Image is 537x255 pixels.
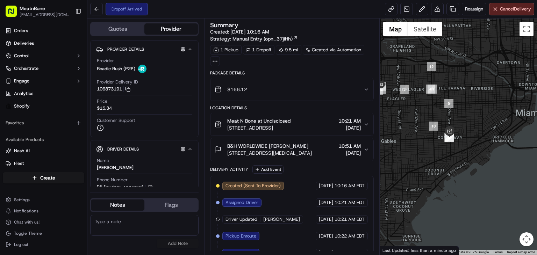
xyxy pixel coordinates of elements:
button: MeatnBone[EMAIL_ADDRESS][DOMAIN_NAME] [3,3,72,20]
button: Orchestrate [3,63,84,74]
button: Provider [144,23,198,35]
a: Nash AI [6,148,81,154]
span: [DATE] [319,199,333,206]
span: Assigned Driver [225,199,258,206]
span: [DATE] [319,183,333,189]
div: 6 [444,133,453,142]
span: Deliveries [14,40,34,46]
div: 1 Pickup [210,45,242,55]
a: Shopify [3,101,84,112]
span: [DATE] [319,216,333,223]
button: Flags [144,199,198,211]
span: Phone Number [97,177,128,183]
span: Analytics [14,90,33,97]
button: Engage [3,75,84,87]
span: 10:16 AM EDT [335,183,365,189]
span: Map data ©2025 Google [451,250,489,254]
button: Create [3,172,84,183]
span: 10:21 AM EDT [335,199,365,206]
span: Chat with us! [14,219,40,225]
span: Toggle Theme [14,231,42,236]
span: Provider Details [107,46,144,52]
button: B&H WORLDWIDE [PERSON_NAME][STREET_ADDRESS][MEDICAL_DATA]10:51 AM[DATE] [210,138,373,161]
button: Show satellite imagery [408,22,442,36]
div: 4 [426,85,435,94]
div: Last Updated: less than a minute ago [380,246,459,255]
span: 10:22 AM EDT [335,233,365,239]
span: Orders [14,28,28,34]
span: Create [40,174,55,181]
button: Nash AI [3,145,84,156]
a: Deliveries [3,38,84,49]
span: $15.34 [97,105,112,111]
button: Reassign [462,3,486,15]
span: Cancel Delivery [500,6,531,12]
button: Fleet [3,158,84,169]
span: Customer Support [97,117,135,124]
div: [PERSON_NAME] [97,165,134,171]
a: Manual Entry (opn_37jiHh) [232,35,298,42]
span: Shopify [14,103,30,109]
div: 11 [428,85,437,94]
div: 10 [429,122,438,131]
button: CancelDelivery [489,3,534,15]
span: [DATE] [338,150,361,156]
div: 5 [444,99,453,108]
span: $166.12 [227,86,247,93]
button: Add Event [252,165,284,174]
div: Strategy: [210,35,298,42]
span: [EMAIL_ADDRESS][DOMAIN_NAME] [20,12,70,17]
button: $166.12 [210,78,373,101]
button: MeatnBone [20,5,45,12]
a: Orders [3,25,84,36]
a: Created via Automation [303,45,364,55]
span: B&H WORLDWIDE [PERSON_NAME] [227,143,308,150]
h3: Summary [210,22,238,28]
a: Terms (opens in new tab) [493,250,503,254]
span: [PERSON_NAME] [263,216,300,223]
span: Nash AI [14,148,30,154]
button: 106873191 [97,86,130,92]
span: [DATE] [338,124,361,131]
button: Notifications [3,206,84,216]
a: Report a map error [507,250,535,254]
button: Chat with us! [3,217,84,227]
div: Delivery Activity [210,167,248,172]
span: Log out [14,242,28,247]
span: 10:51 AM [338,143,361,150]
span: Notifications [14,208,38,214]
span: [DATE] [319,233,333,239]
span: Reassign [465,6,483,12]
a: [PHONE_NUMBER] [97,184,155,191]
span: Fleet [14,160,24,167]
div: 3 [400,85,409,94]
div: 12 [427,62,436,71]
a: Analytics [3,88,84,99]
span: 10:21 AM [338,117,361,124]
span: Price [97,98,107,104]
span: Meat N Bone at Undisclosed [227,117,291,124]
span: Engage [14,78,29,84]
button: Toggle fullscreen view [520,22,534,36]
button: Provider Details [96,43,193,55]
span: Roadie Rush (P2P) [97,66,135,72]
span: Pickup Enroute [225,233,256,239]
img: roadie-logo-v2.jpg [138,65,146,73]
div: 21 [374,86,383,95]
a: Open this area in Google Maps (opens a new window) [381,246,404,255]
span: [STREET_ADDRESS] [227,124,291,131]
button: Meat N Bone at Undisclosed[STREET_ADDRESS]10:21 AM[DATE] [210,113,373,136]
img: Shopify logo [6,103,11,109]
span: Settings [14,197,30,203]
span: Created (Sent To Provider) [225,183,281,189]
span: Provider Delivery ID [97,79,138,85]
span: Orchestrate [14,65,38,72]
span: Control [14,53,29,59]
button: Quotes [91,23,144,35]
div: Location Details [210,105,374,111]
span: Created: [210,28,269,35]
span: Manual Entry (opn_37jiHh) [232,35,293,42]
span: Driver Updated [225,216,257,223]
span: Driver Details [107,146,139,152]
